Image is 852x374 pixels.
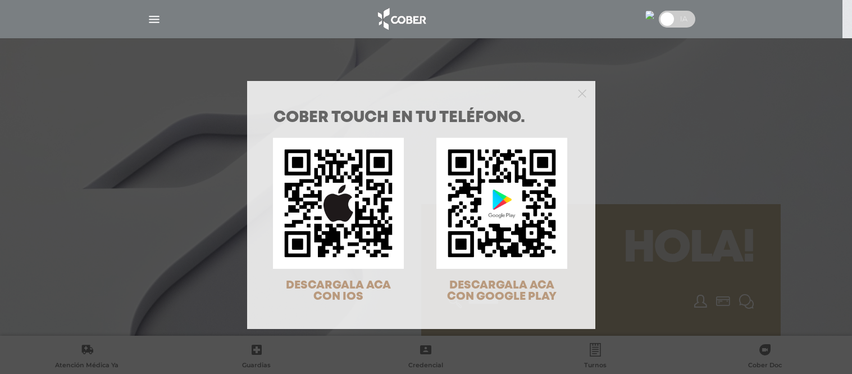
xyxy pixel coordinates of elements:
img: qr-code [436,138,567,269]
span: DESCARGALA ACA CON GOOGLE PLAY [447,280,557,302]
button: Close [578,88,586,98]
span: DESCARGALA ACA CON IOS [286,280,391,302]
img: qr-code [273,138,404,269]
h1: COBER TOUCH en tu teléfono. [274,110,569,126]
